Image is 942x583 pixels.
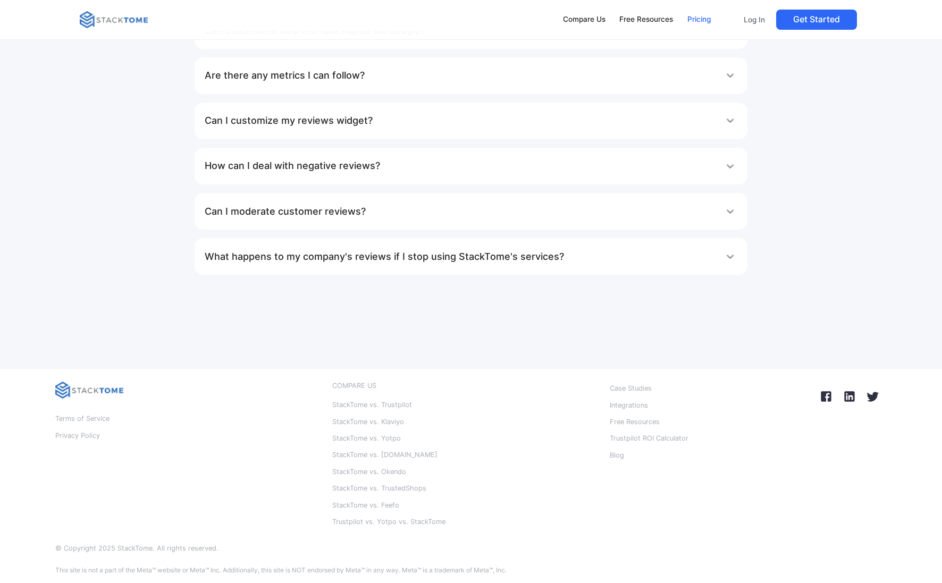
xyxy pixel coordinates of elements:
a: Free Resources [610,415,660,429]
a: StackTome vs. TrustedShops [332,481,426,495]
a: Trustpilot vs. Yotpo vs. StackTome [332,515,445,529]
div: Compare Us [563,14,605,26]
a: Terms of Service [55,412,110,426]
div: COMPARE US [332,382,376,390]
div: Pricing [687,14,711,26]
div: Free Resources [619,14,673,26]
a: StackTome vs. Klaviyo [332,415,404,429]
a: Pricing [683,9,716,31]
a: Get Started [776,10,857,30]
a: StackTome vs. Trustpilot [332,398,412,412]
h1: How can I deal with negative reviews? [205,155,380,176]
a: Integrations [610,399,648,412]
a: Free Resources [615,9,678,31]
p: This site is not a part of the Meta™ website or Meta™ Inc. Additionally, this site is NOT endorse... [55,566,507,574]
a: StackTome vs. Okendo [332,465,406,479]
h1: Can I customize my reviews widget? [205,110,373,131]
h1: Are there any metrics I can follow? [205,65,365,86]
h1: Can I moderate customer reviews? [205,201,366,222]
a: StackTome vs. Feefo [332,498,399,512]
a: Log In [737,10,772,30]
a: Blog [610,449,624,462]
a: COMPARE US [332,382,376,395]
a: StackTome vs. [DOMAIN_NAME] [332,448,438,462]
p: © Copyright 2025 StackTome. All rights reserved. [55,544,218,553]
a: Privacy Policy [55,429,100,443]
a: StackTome vs. Yotpo [332,432,401,445]
a: Compare Us [558,9,610,31]
h1: What happens to my company's reviews if I stop using StackTome's services? [205,246,564,267]
a: Trustpilot ROI Calculator [610,432,688,445]
a: Case Studies [610,382,652,395]
p: Log In [744,15,765,24]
